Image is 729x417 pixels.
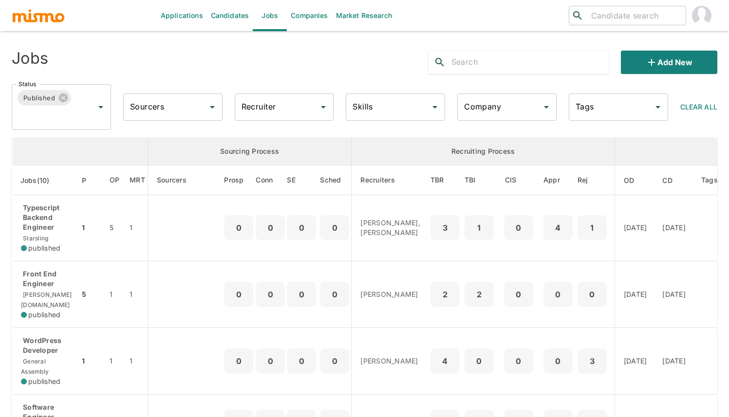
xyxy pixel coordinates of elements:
button: Open [428,100,442,114]
p: 0 [581,288,603,301]
td: 1 [102,261,128,327]
span: P [82,175,99,186]
th: Approved [541,165,575,195]
input: Search [451,54,609,70]
span: OD [624,175,647,186]
th: Created At [654,165,693,195]
img: logo [12,8,65,23]
p: 0 [228,221,249,235]
p: [PERSON_NAME], [PERSON_NAME] [360,218,420,237]
td: 5 [102,195,128,261]
td: [DATE] [615,261,654,327]
th: Sourcing Process [148,138,352,165]
td: 5 [79,261,101,327]
p: Typescript Backend Engineer [21,203,72,232]
th: Recruiters [352,165,428,195]
p: 0 [508,288,529,301]
button: Add new [621,51,717,74]
th: Client Interview Scheduled [496,165,541,195]
p: [PERSON_NAME] [360,290,420,299]
button: search [428,51,451,74]
span: Clear All [680,103,717,111]
p: 0 [291,354,312,368]
th: Sent Emails [285,165,318,195]
span: Starsling [21,235,48,242]
th: Tags [693,165,729,195]
p: WordPress Developer [21,336,72,355]
td: [DATE] [615,195,654,261]
span: CD [662,175,685,186]
p: 2 [434,288,456,301]
th: Recruiting Process [352,138,615,165]
th: Market Research Total [127,165,148,195]
td: 1 [127,261,148,327]
label: Status [19,80,36,88]
td: 1 [102,327,128,394]
p: 0 [468,354,490,368]
div: Published [18,90,71,106]
p: 4 [434,354,456,368]
p: 1 [581,221,603,235]
span: published [28,243,60,253]
button: Open [540,100,553,114]
p: 3 [581,354,603,368]
td: [DATE] [654,195,693,261]
td: 1 [79,327,101,394]
p: 0 [547,354,569,368]
p: 0 [260,354,281,368]
p: 0 [508,221,529,235]
th: To Be Interviewed [462,165,496,195]
p: 0 [260,221,281,235]
th: Onboarding Date [615,165,654,195]
button: Open [206,100,219,114]
p: 4 [547,221,569,235]
p: 0 [228,288,249,301]
td: [DATE] [654,261,693,327]
th: To Be Reviewed [428,165,462,195]
p: [PERSON_NAME] [360,356,420,366]
th: Connections [256,165,285,195]
button: Open [94,100,108,114]
p: Front End Engineer [21,269,72,289]
td: 1 [127,327,148,394]
p: 0 [291,288,312,301]
p: 0 [291,221,312,235]
p: 0 [324,288,345,301]
th: Open Positions [102,165,128,195]
span: Jobs(10) [20,175,62,186]
td: 1 [79,195,101,261]
th: Rejected [575,165,615,195]
button: Open [317,100,330,114]
span: [PERSON_NAME][DOMAIN_NAME] [21,291,72,308]
td: 1 [127,195,148,261]
td: [DATE] [615,327,654,394]
p: 2 [468,288,490,301]
th: Sourcers [148,165,224,195]
h4: Jobs [12,49,48,68]
p: 1 [468,221,490,235]
p: 0 [260,288,281,301]
th: Sched [318,165,352,195]
span: published [28,377,60,386]
span: General Assembly [21,358,49,375]
p: 0 [324,221,345,235]
td: [DATE] [654,327,693,394]
p: 0 [508,354,529,368]
p: 3 [434,221,456,235]
p: 0 [547,288,569,301]
span: published [28,310,60,320]
th: Priority [79,165,101,195]
input: Candidate search [587,9,682,22]
img: Mismo Admin [692,6,711,25]
button: Open [651,100,665,114]
p: 0 [228,354,249,368]
span: Published [18,92,61,104]
p: 0 [324,354,345,368]
th: Prospects [224,165,256,195]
